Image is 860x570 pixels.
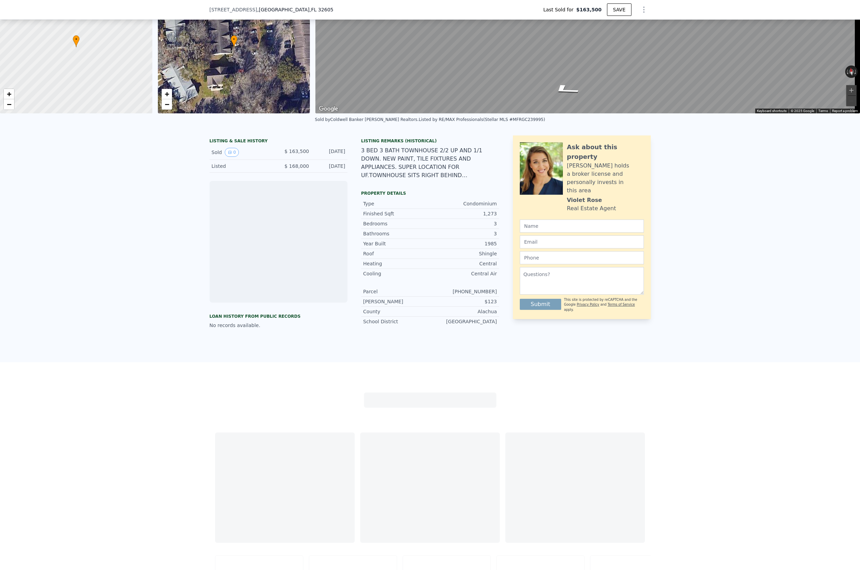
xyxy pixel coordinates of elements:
span: • [73,36,80,42]
div: Bathrooms [363,230,430,237]
a: Terms (opens in new tab) [818,109,828,113]
div: Roof [363,250,430,257]
span: • [231,36,237,42]
div: [DATE] [315,148,345,157]
div: [PHONE_NUMBER] [430,288,497,295]
div: Ask about this property [567,142,644,162]
div: Year Built [363,240,430,247]
div: Sold [212,148,273,157]
span: − [164,100,169,109]
div: Listing Remarks (Historical) [361,138,499,144]
a: Zoom in [162,89,172,99]
div: Cooling [363,270,430,277]
span: © 2025 Google [791,109,814,113]
span: $ 163,500 [284,149,309,154]
div: • [73,35,80,47]
div: Alachua [430,308,497,315]
button: Rotate clockwise [854,65,858,78]
div: Sold by Coldwell Banker [PERSON_NAME] Realtors . [315,117,419,122]
button: Zoom in [846,85,857,95]
div: Listed [212,163,273,170]
a: Report a problem [832,109,858,113]
div: Central [430,260,497,267]
span: Last Sold for [543,6,576,13]
button: Keyboard shortcuts [757,109,787,113]
a: Terms of Service [608,303,635,306]
div: Type [363,200,430,207]
button: Submit [520,299,561,310]
div: Property details [361,191,499,196]
div: This site is protected by reCAPTCHA and the Google and apply. [564,297,644,312]
span: − [7,100,11,109]
div: $123 [430,298,497,305]
div: LISTING & SALE HISTORY [210,138,347,145]
div: Shingle [430,250,497,257]
div: [PERSON_NAME] [363,298,430,305]
path: Go Southwest, SW 34th St [540,81,590,98]
img: Google [317,104,340,113]
div: County [363,308,430,315]
div: 3 [430,220,497,227]
div: Violet Rose [567,196,602,204]
div: Listed by RE/MAX Professionals (Stellar MLS #MFRGC239995) [419,117,545,122]
div: Central Air [430,270,497,277]
a: Privacy Policy [577,303,599,306]
a: Zoom out [162,99,172,110]
button: SAVE [607,3,631,16]
button: Reset the view [848,65,855,78]
span: , FL 32605 [310,7,333,12]
a: Zoom in [4,89,14,99]
span: + [7,90,11,98]
input: Phone [520,251,644,264]
div: 3 BED 3 BATH TOWNHOUSE 2/2 UP AND 1/1 DOWN. NEW PAINT, TILE FIXTURES AND APPLIANCES. SUPER LOCATI... [361,146,499,180]
input: Name [520,220,644,233]
div: Parcel [363,288,430,295]
a: Open this area in Google Maps (opens a new window) [317,104,340,113]
div: Bedrooms [363,220,430,227]
div: Real Estate Agent [567,204,616,213]
div: Loan history from public records [210,314,347,319]
a: Zoom out [4,99,14,110]
button: Zoom out [846,96,857,106]
button: View historical data [225,148,239,157]
div: 1985 [430,240,497,247]
div: Finished Sqft [363,210,430,217]
span: $ 168,000 [284,163,309,169]
span: + [164,90,169,98]
button: Rotate counterclockwise [845,65,849,78]
div: 1,273 [430,210,497,217]
div: 3 [430,230,497,237]
div: [DATE] [315,163,345,170]
span: [STREET_ADDRESS] [210,6,257,13]
span: , [GEOGRAPHIC_DATA] [257,6,333,13]
input: Email [520,235,644,248]
div: No records available. [210,322,347,329]
div: [GEOGRAPHIC_DATA] [430,318,497,325]
div: Condominium [430,200,497,207]
div: [PERSON_NAME] holds a broker license and personally invests in this area [567,162,644,195]
button: Show Options [637,3,651,17]
div: Heating [363,260,430,267]
div: • [231,35,237,47]
span: $163,500 [576,6,602,13]
div: School District [363,318,430,325]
